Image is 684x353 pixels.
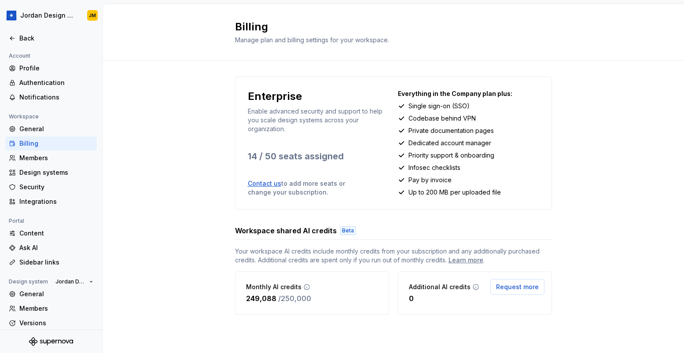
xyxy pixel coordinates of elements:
[19,34,93,43] div: Back
[235,247,552,265] span: Your workspace AI credits include monthly credits from your subscription and any additionally pur...
[5,111,42,122] div: Workspace
[5,302,97,316] a: Members
[490,279,544,295] button: Request more
[246,293,276,304] p: 249,088
[5,226,97,240] a: Content
[5,287,97,301] a: General
[19,139,93,148] div: Billing
[408,188,501,197] p: Up to 200 MB per uploaded file
[5,276,51,287] div: Design system
[5,165,97,180] a: Design systems
[19,243,93,252] div: Ask AI
[19,183,93,191] div: Security
[19,304,93,313] div: Members
[409,283,471,291] p: Additional AI credits
[278,293,311,304] p: / 250,000
[408,126,494,135] p: Private documentation pages
[5,195,97,209] a: Integrations
[5,241,97,255] a: Ask AI
[6,10,17,21] img: 049812b6-2877-400d-9dc9-987621144c16.png
[19,93,93,102] div: Notifications
[89,12,96,19] div: JM
[29,337,73,346] svg: Supernova Logo
[5,316,97,330] a: Versions
[235,20,541,34] h2: Billing
[5,76,97,90] a: Authentication
[5,51,34,61] div: Account
[408,114,476,123] p: Codebase behind VPN
[5,122,97,136] a: General
[19,229,93,238] div: Content
[19,154,93,162] div: Members
[248,180,281,187] a: Contact us
[5,31,97,45] a: Back
[5,61,97,75] a: Profile
[55,278,86,285] span: Jordan Design System
[408,163,460,172] p: Infosec checklists
[408,139,491,147] p: Dedicated account manager
[449,256,483,265] a: Learn more
[19,258,93,267] div: Sidebar links
[408,102,470,110] p: Single sign-on (SSO)
[235,225,337,236] h3: Workspace shared AI credits
[19,125,93,133] div: General
[5,255,97,269] a: Sidebar links
[20,11,77,20] div: Jordan Design System
[409,293,414,304] p: 0
[340,226,356,235] div: Beta
[248,107,389,133] p: Enable advanced security and support to help you scale design systems across your organization.
[2,6,100,25] button: Jordan Design SystemJM
[235,36,389,44] span: Manage plan and billing settings for your workspace.
[248,89,302,103] p: Enterprise
[408,151,494,160] p: Priority support & onboarding
[246,283,302,291] p: Monthly AI credits
[248,179,368,197] p: to add more seats or change your subscription.
[5,180,97,194] a: Security
[19,64,93,73] div: Profile
[19,290,93,298] div: General
[398,89,539,98] p: Everything in the Company plan plus:
[5,216,28,226] div: Portal
[408,176,452,184] p: Pay by invoice
[5,151,97,165] a: Members
[19,168,93,177] div: Design systems
[19,197,93,206] div: Integrations
[248,150,389,162] p: 14 / 50 seats assigned
[5,90,97,104] a: Notifications
[5,136,97,151] a: Billing
[496,283,539,291] span: Request more
[19,78,93,87] div: Authentication
[19,319,93,327] div: Versions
